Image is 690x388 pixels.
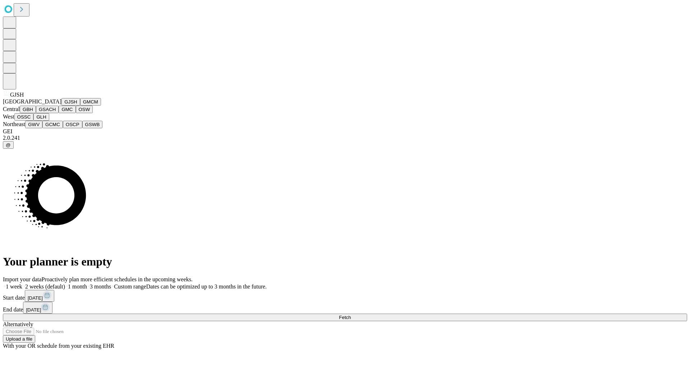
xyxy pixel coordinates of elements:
[3,276,42,282] span: Import your data
[3,321,33,327] span: Alternatively
[3,114,14,120] span: West
[25,283,65,290] span: 2 weeks (default)
[14,113,34,121] button: OSSC
[33,113,49,121] button: GLH
[82,121,103,128] button: GSWB
[3,128,687,135] div: GEI
[3,98,61,105] span: [GEOGRAPHIC_DATA]
[25,121,42,128] button: GWV
[25,290,54,302] button: [DATE]
[36,106,59,113] button: GSACH
[59,106,75,113] button: GMC
[6,283,22,290] span: 1 week
[20,106,36,113] button: GBH
[114,283,146,290] span: Custom range
[3,135,687,141] div: 2.0.241
[23,302,52,314] button: [DATE]
[42,276,193,282] span: Proactively plan more efficient schedules in the upcoming weeks.
[3,121,25,127] span: Northeast
[3,335,35,343] button: Upload a file
[3,141,14,149] button: @
[339,315,351,320] span: Fetch
[6,142,11,148] span: @
[90,283,111,290] span: 3 months
[68,283,87,290] span: 1 month
[63,121,82,128] button: OSCP
[10,92,24,98] span: GJSH
[76,106,93,113] button: OSW
[3,343,114,349] span: With your OR schedule from your existing EHR
[80,98,101,106] button: GMCM
[3,290,687,302] div: Start date
[3,314,687,321] button: Fetch
[146,283,267,290] span: Dates can be optimized up to 3 months in the future.
[26,307,41,313] span: [DATE]
[28,295,43,301] span: [DATE]
[3,302,687,314] div: End date
[3,255,687,268] h1: Your planner is empty
[61,98,80,106] button: GJSH
[3,106,20,112] span: Central
[42,121,63,128] button: GCMC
